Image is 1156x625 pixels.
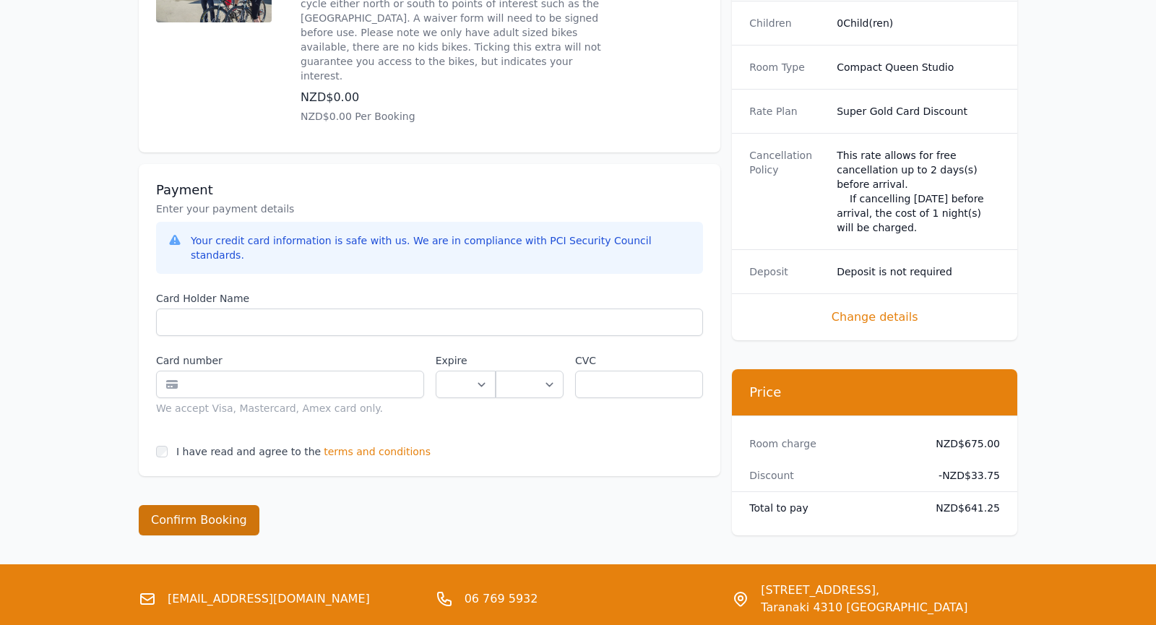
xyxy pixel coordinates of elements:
[749,60,825,74] dt: Room Type
[837,16,1000,30] dd: 0 Child(ren)
[301,89,611,106] p: NZD$0.00
[837,60,1000,74] dd: Compact Queen Studio
[749,104,825,118] dt: Rate Plan
[301,109,611,124] p: NZD$0.00 Per Booking
[837,148,1000,235] div: This rate allows for free cancellation up to 2 days(s) before arrival. If cancelling [DATE] befor...
[324,444,431,459] span: terms and conditions
[924,468,1000,483] dd: - NZD$33.75
[191,233,691,262] div: Your credit card information is safe with us. We are in compliance with PCI Security Council stan...
[749,148,825,235] dt: Cancellation Policy
[924,501,1000,515] dd: NZD$641.25
[575,353,703,368] label: CVC
[749,468,913,483] dt: Discount
[749,384,1000,401] h3: Price
[436,353,496,368] label: Expire
[749,436,913,451] dt: Room charge
[176,446,321,457] label: I have read and agree to the
[837,264,1000,279] dd: Deposit is not required
[749,16,825,30] dt: Children
[496,353,564,368] label: .
[156,353,424,368] label: Card number
[761,582,967,599] span: [STREET_ADDRESS],
[749,309,1000,326] span: Change details
[749,501,913,515] dt: Total to pay
[761,599,967,616] span: Taranaki 4310 [GEOGRAPHIC_DATA]
[156,202,703,216] p: Enter your payment details
[168,590,370,608] a: [EMAIL_ADDRESS][DOMAIN_NAME]
[749,264,825,279] dt: Deposit
[465,590,538,608] a: 06 769 5932
[924,436,1000,451] dd: NZD$675.00
[837,104,1000,118] dd: Super Gold Card Discount
[156,291,703,306] label: Card Holder Name
[139,505,259,535] button: Confirm Booking
[156,181,703,199] h3: Payment
[156,401,424,415] div: We accept Visa, Mastercard, Amex card only.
